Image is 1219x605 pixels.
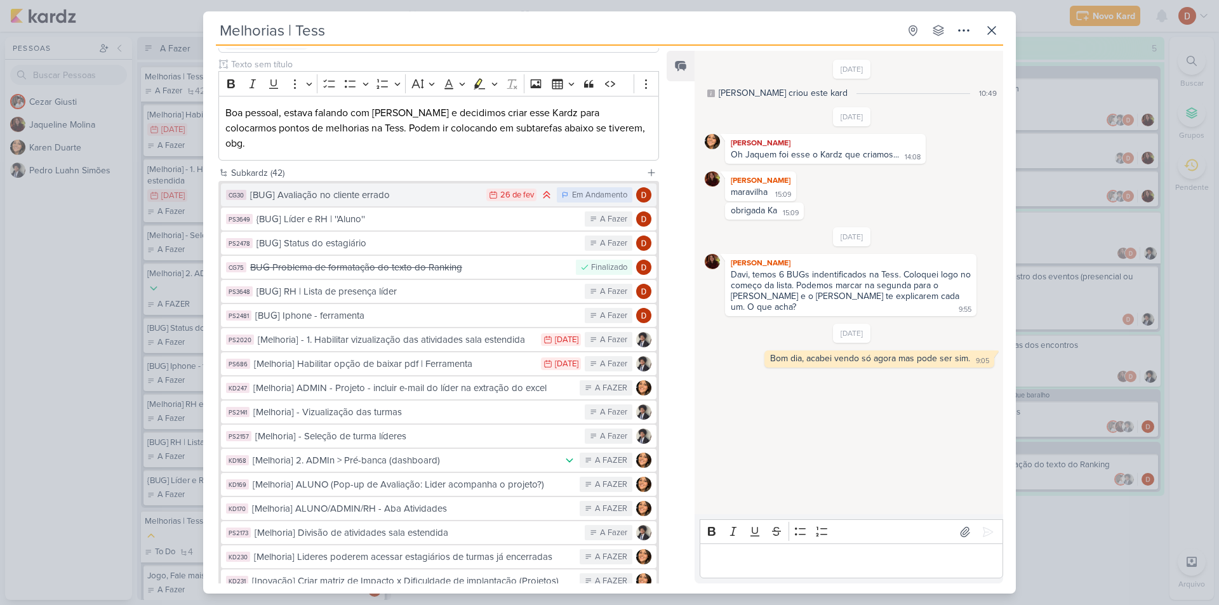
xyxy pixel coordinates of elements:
img: Karen Duarte [636,453,651,468]
div: CG75 [226,262,246,272]
div: [BUG] RH | Lista de presença líder [256,284,578,299]
div: KD170 [226,503,248,514]
div: A Fazer [600,286,627,298]
div: KD247 [226,383,250,393]
div: [BUG] Iphone - ferramenta [255,309,578,323]
img: Pedro Luahn Simões [636,404,651,420]
div: PS2141 [226,407,250,417]
div: 14:08 [905,152,921,163]
div: KD230 [226,552,250,562]
div: 9:55 [959,305,971,315]
img: Karen Duarte [636,477,651,492]
div: [BUG] Avaliação no cliente errado [250,188,480,203]
img: Pedro Luahn Simões [636,429,651,444]
button: PS2478 [BUG] Status do estagiário A Fazer [221,232,656,255]
button: KD169 [Melhoria] ALUNO (Pop-up de Avaliação: Lider acompanha o projeto?) A FAZER [221,473,656,496]
button: PS2157 [Melhoria] - Seleção de turma líderes A Fazer [221,425,656,448]
div: 10:49 [979,88,997,99]
img: Pedro Luahn Simões [636,525,651,540]
div: PS686 [226,359,250,369]
div: Editor editing area: main [700,543,1003,578]
img: Pedro Luahn Simões [636,356,651,371]
div: 15:09 [783,208,799,218]
div: A FAZER [595,551,627,564]
button: PS686 [Melhoria] Habilitar opção de baixar pdf | Ferramenta [DATE] A Fazer [221,352,656,375]
button: CG30 [BUG] Avaliação no cliente errado 26 de fev Em Andamento [221,183,656,206]
div: PS2020 [226,335,254,345]
div: BUG Problema de formatação do texto do Ranking [250,260,570,275]
button: KD168 [Melhoria] 2. ADMIn > Pré-banca (dashboard) A FAZER [221,449,656,472]
div: Davi, temos 6 BUGs indentificados na Tess. Coloquei logo no começo da lista. Podemos marcar na se... [731,269,973,312]
div: [PERSON_NAME] [728,136,923,149]
button: PS2020 [Melhoria] - 1. Habilitar vizualização das atividades sala estendida [DATE] A Fazer [221,328,656,351]
div: PS2157 [226,431,251,441]
div: PS2478 [226,238,253,248]
div: obrigada Ka [731,205,777,216]
div: CG30 [226,190,246,200]
div: [BUG] Status do estagiário [256,236,578,251]
div: A FAZER [595,479,627,491]
div: [Melhoria] 2. ADMIn > Pré-banca (dashboard) [253,453,557,468]
button: PS2141 [Melhoria] - Vizualização das turmas A Fazer [221,401,656,423]
div: Editor editing area: main [218,96,659,161]
img: Karen Duarte [636,501,651,516]
div: 9:05 [976,356,989,366]
button: PS2481 [BUG] Iphone - ferramenta A Fazer [221,304,656,327]
div: [Melhoria] ALUNO (Pop-up de Avaliação: Lider acompanha o projeto?) [253,477,573,492]
button: PS3649 {BUG] Líder e RH | ''Aluno'' A Fazer [221,208,656,230]
img: Jaqueline Molina [705,171,720,187]
div: A FAZER [595,455,627,467]
div: Editor toolbar [700,519,1003,544]
div: [Melhoria] - 1. Habilitar vizualização das atividades sala estendida [258,333,535,347]
img: Pedro Luahn Simões [636,332,651,347]
input: Kard Sem Título [216,19,899,42]
div: A Fazer [600,358,627,371]
div: [DATE] [555,336,578,344]
div: A Fazer [600,406,627,419]
button: KD247 [Melhoria] ADMIN - Projeto - incluir e-mail do líder na extração do excel A FAZER [221,376,656,399]
div: [Melhoria] ALUNO/ADMIN/RH - Aba Atividades [252,502,573,516]
div: [Melhoria] Habilitar opção de baixar pdf | Ferramenta [254,357,535,371]
div: KD168 [226,455,249,465]
div: [PERSON_NAME] criou este kard [719,86,848,100]
input: Texto sem título [229,58,659,71]
div: Prioridade Alta [540,189,553,201]
img: Karen Duarte [636,380,651,396]
div: [Melhoria] - Vizualização das turmas [253,405,578,420]
img: Davi Elias Teixeira [636,236,651,251]
div: Em Andamento [572,189,627,202]
div: A FAZER [595,575,627,588]
div: A Fazer [600,310,627,322]
div: A FAZER [595,382,627,395]
div: KD231 [226,576,248,586]
div: [Inovação] Criar matriz de Impacto x Dificuldade de implantação (Projetos) [252,574,573,588]
p: Boa pessoal, estava falando com [PERSON_NAME] e decidimos criar esse Kardz para colocarmos pontos... [225,105,652,151]
div: A Fazer [600,213,627,226]
div: [Melhoria] Lideres poderem acessar estagiários de turmas já encerradas [254,550,573,564]
button: PS2173 [Melhoria] Divisão de atividades sala estendida A Fazer [221,521,656,544]
div: [Melhoria] ADMIN - Projeto - incluir e-mail do líder na extração do excel [253,381,573,396]
div: Editor toolbar [218,71,659,96]
button: PS3648 [BUG] RH | Lista de presença líder A Fazer [221,280,656,303]
button: KD231 [Inovação] Criar matriz de Impacto x Dificuldade de implantação (Projetos) A FAZER [221,569,656,592]
div: [Melhoria] Divisão de atividades sala estendida [255,526,578,540]
img: Karen Duarte [705,134,720,149]
button: CG75 BUG Problema de formatação do texto do Ranking Finalizado [221,256,656,279]
img: Karen Duarte [636,549,651,564]
img: Davi Elias Teixeira [636,308,651,323]
img: Davi Elias Teixeira [636,187,651,203]
div: Prioridade Baixa [563,454,576,467]
img: Jaqueline Molina [705,254,720,269]
div: PS2173 [226,528,251,538]
div: Subkardz (42) [231,166,641,180]
div: [PERSON_NAME] [728,256,974,269]
div: [DATE] [555,360,578,368]
div: A Fazer [600,237,627,250]
div: [PERSON_NAME] [728,174,794,187]
div: 15:09 [775,190,791,200]
div: Finalizado [591,262,627,274]
div: PS3649 [226,214,253,224]
img: Davi Elias Teixeira [636,211,651,227]
button: KD230 [Melhoria] Lideres poderem acessar estagiários de turmas já encerradas A FAZER [221,545,656,568]
img: Karen Duarte [636,573,651,588]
